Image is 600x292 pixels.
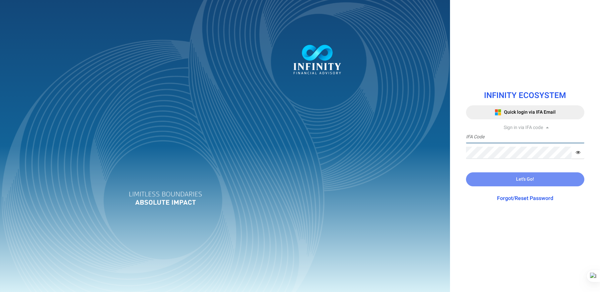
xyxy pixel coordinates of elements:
[466,131,584,143] input: IFA Code
[504,124,543,131] span: Sign in via IFA code
[497,194,553,202] a: Forgot/Reset Password
[504,109,556,116] span: Quick login via IFA Email
[466,124,584,131] div: Sign in via IFA code
[516,176,534,183] span: Let's Go!
[466,105,584,119] button: Quick login via IFA Email
[466,172,584,186] button: Let's Go!
[466,91,584,100] h1: INFINITY ECOSYSTEM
